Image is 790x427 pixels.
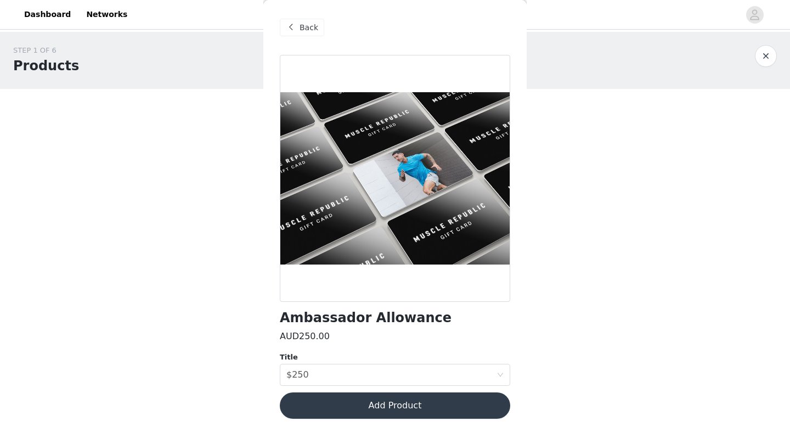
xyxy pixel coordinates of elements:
[13,45,79,56] div: STEP 1 OF 6
[18,2,77,27] a: Dashboard
[280,392,510,419] button: Add Product
[280,352,510,363] div: Title
[749,6,760,24] div: avatar
[80,2,134,27] a: Networks
[13,56,79,76] h1: Products
[300,22,318,33] span: Back
[280,311,452,325] h1: Ambassador Allowance
[280,330,330,343] h3: AUD250.00
[286,364,309,385] div: $250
